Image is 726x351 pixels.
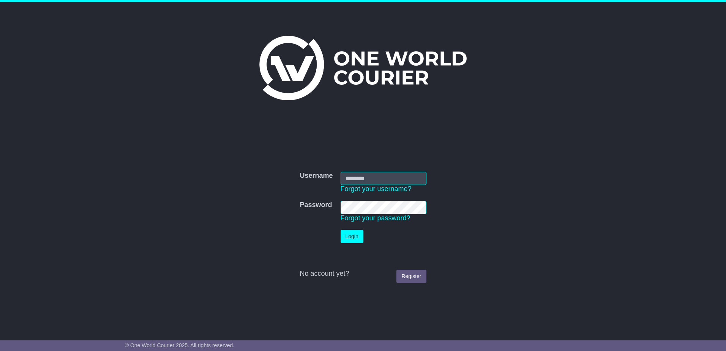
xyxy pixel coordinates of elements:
a: Register [396,270,426,283]
label: Username [300,172,333,180]
button: Login [341,230,363,243]
a: Forgot your username? [341,185,412,193]
div: No account yet? [300,270,426,278]
img: One World [259,36,467,100]
label: Password [300,201,332,209]
a: Forgot your password? [341,214,410,222]
span: © One World Courier 2025. All rights reserved. [125,342,235,348]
